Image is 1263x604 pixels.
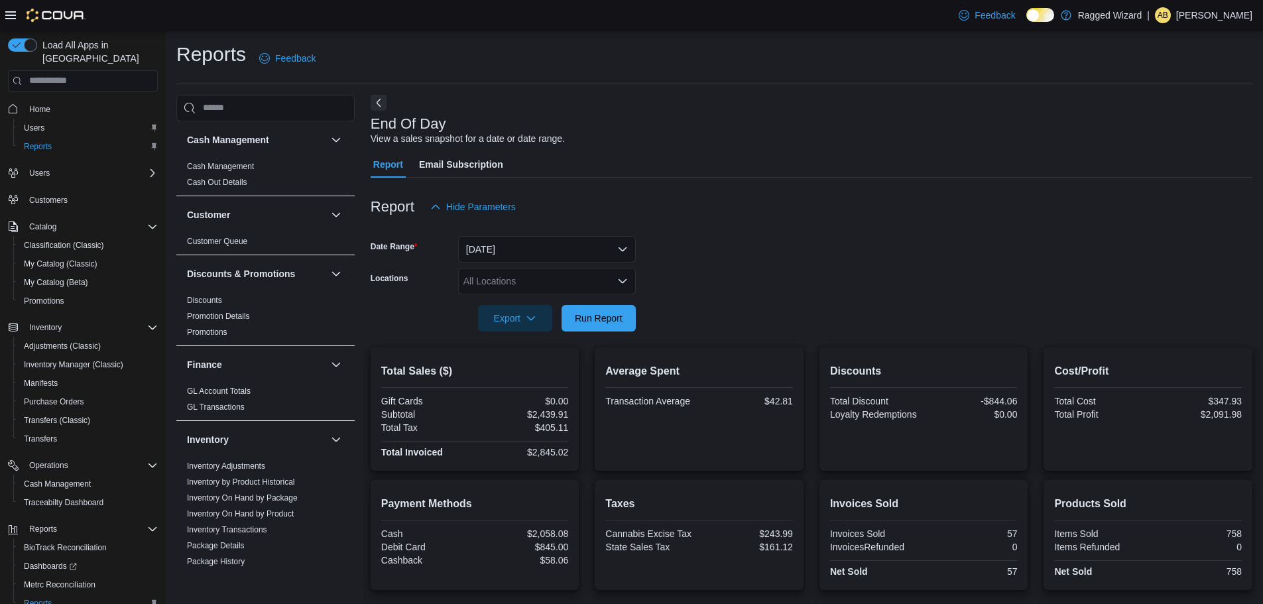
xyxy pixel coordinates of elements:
span: Classification (Classic) [24,240,104,251]
h2: Total Sales ($) [381,363,569,379]
a: Reports [19,139,57,154]
span: Promotion Details [187,311,250,322]
button: Discounts & Promotions [187,267,326,280]
button: Inventory [24,320,67,335]
a: Product Expirations [187,573,256,582]
a: Discounts [187,296,222,305]
p: [PERSON_NAME] [1176,7,1252,23]
button: Export [478,305,552,332]
div: Gift Cards [381,396,472,406]
button: Discounts & Promotions [328,266,344,282]
span: Users [24,123,44,133]
div: Loyalty Redemptions [830,409,921,420]
div: $58.06 [477,555,568,566]
div: 758 [1151,566,1242,577]
button: Customers [3,190,163,210]
a: Adjustments (Classic) [19,338,106,354]
button: Transfers [13,430,163,448]
a: GL Transactions [187,402,245,412]
a: Feedback [254,45,321,72]
button: BioTrack Reconciliation [13,538,163,557]
div: Cashback [381,555,472,566]
span: My Catalog (Classic) [19,256,158,272]
div: Cannabis Excise Tax [605,528,696,539]
h2: Cost/Profit [1054,363,1242,379]
a: Promotions [19,293,70,309]
div: Total Cost [1054,396,1145,406]
button: My Catalog (Beta) [13,273,163,292]
a: Cash Management [19,476,96,492]
a: Inventory Manager (Classic) [19,357,129,373]
span: Discounts [187,295,222,306]
button: My Catalog (Classic) [13,255,163,273]
span: Purchase Orders [19,394,158,410]
h2: Taxes [605,496,793,512]
a: Cash Management [187,162,254,171]
span: Feedback [275,52,316,65]
button: Customer [187,208,326,221]
button: Inventory [187,433,326,446]
div: Total Discount [830,396,921,406]
a: Customers [24,192,73,208]
span: My Catalog (Classic) [24,259,97,269]
a: Users [19,120,50,136]
span: Metrc Reconciliation [24,579,95,590]
div: $347.93 [1151,396,1242,406]
button: Users [24,165,55,181]
span: My Catalog (Beta) [19,274,158,290]
span: Transfers [19,431,158,447]
a: Home [24,101,56,117]
button: Cash Management [328,132,344,148]
button: Classification (Classic) [13,236,163,255]
span: Email Subscription [419,151,503,178]
span: Promotions [24,296,64,306]
div: Total Profit [1054,409,1145,420]
button: Catalog [3,217,163,236]
div: $0.00 [477,396,568,406]
h1: Reports [176,41,246,68]
span: Product Expirations [187,572,256,583]
label: Locations [371,273,408,284]
span: Operations [24,457,158,473]
span: Classification (Classic) [19,237,158,253]
span: Inventory On Hand by Product [187,509,294,519]
span: Customers [24,192,158,208]
h3: Finance [187,358,222,371]
a: Inventory by Product Historical [187,477,295,487]
span: Inventory [24,320,158,335]
a: Feedback [953,2,1020,29]
span: Adjustments (Classic) [24,341,101,351]
div: Items Sold [1054,528,1145,539]
span: Reports [24,141,52,152]
div: Alex Brightwell [1155,7,1171,23]
a: Classification (Classic) [19,237,109,253]
div: 0 [1151,542,1242,552]
span: Report [373,151,403,178]
span: Manifests [19,375,158,391]
span: Load All Apps in [GEOGRAPHIC_DATA] [37,38,158,65]
button: Hide Parameters [425,194,521,220]
a: Package History [187,557,245,566]
span: Traceabilty Dashboard [24,497,103,508]
input: Dark Mode [1026,8,1054,22]
button: Reports [3,520,163,538]
span: Feedback [975,9,1015,22]
button: Inventory Manager (Classic) [13,355,163,374]
span: GL Account Totals [187,386,251,396]
a: Transfers [19,431,62,447]
a: Dashboards [19,558,82,574]
button: Run Report [562,305,636,332]
h2: Discounts [830,363,1018,379]
span: Inventory Manager (Classic) [19,357,158,373]
span: Home [24,101,158,117]
button: Reports [24,521,62,537]
span: Reports [24,521,158,537]
span: Inventory Transactions [187,524,267,535]
span: Inventory by Product Historical [187,477,295,487]
a: Metrc Reconciliation [19,577,101,593]
span: Users [19,120,158,136]
span: Users [24,165,158,181]
a: My Catalog (Classic) [19,256,103,272]
div: $845.00 [477,542,568,552]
